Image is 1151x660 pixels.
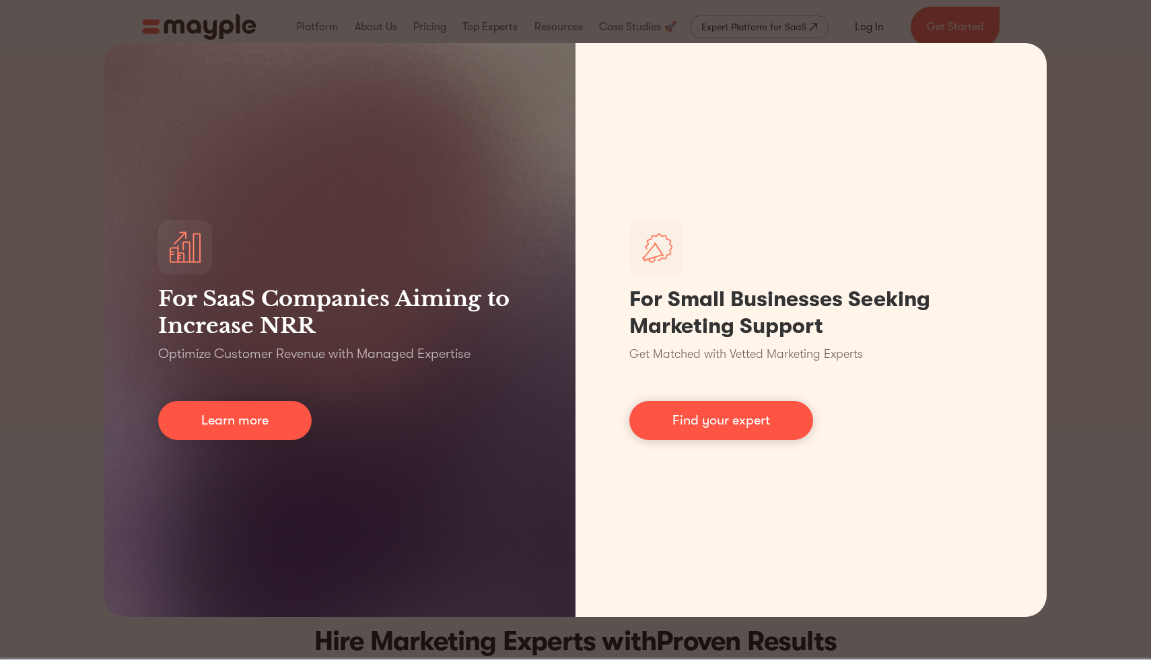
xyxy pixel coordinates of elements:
p: Get Matched with Vetted Marketing Experts [629,345,863,363]
h3: For SaaS Companies Aiming to Increase NRR [158,285,522,339]
h1: For Small Businesses Seeking Marketing Support [629,286,993,340]
a: Learn more [158,401,312,440]
a: Find your expert [629,401,813,440]
p: Optimize Customer Revenue with Managed Expertise [158,344,470,363]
